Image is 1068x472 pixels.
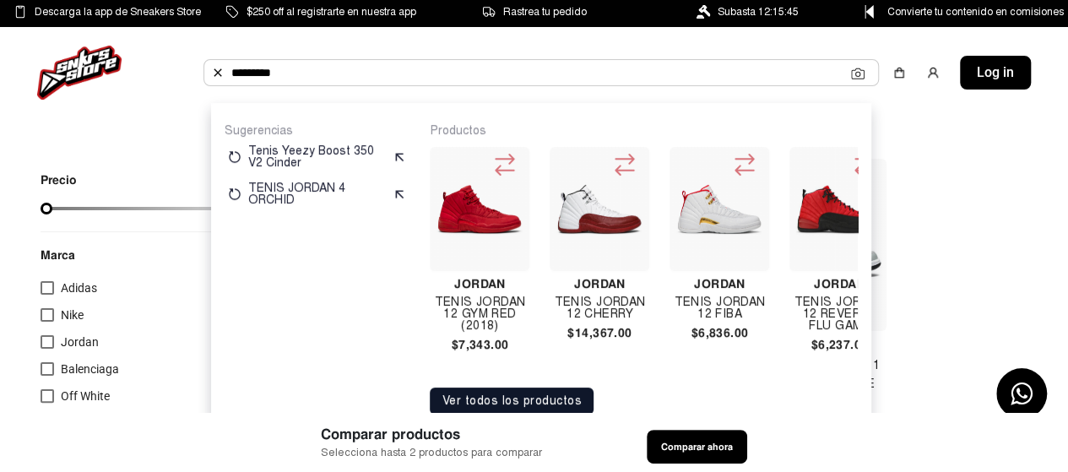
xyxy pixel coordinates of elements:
[61,308,84,322] span: Nike
[61,281,97,295] span: Adidas
[887,3,1064,21] span: Convierte tu contenido en comisiones
[670,278,769,290] h4: Jordan
[789,296,889,332] h4: Tenis Jordan 12 Reverse Flu Game
[430,278,529,290] h4: Jordan
[247,3,416,21] span: $250 off al registrarte en nuestra app
[556,166,642,252] img: Tenis Jordan 12 Cherry
[789,278,889,290] h4: Jordan
[37,46,122,100] img: logo
[321,445,542,461] span: Selecciona hasta 2 productos para comparar
[859,5,880,19] img: Control Point Icon
[550,278,649,290] h4: Jordan
[393,187,406,201] img: suggest.svg
[926,66,940,79] img: user
[61,335,99,349] span: Jordan
[211,66,225,79] img: Buscar
[61,389,110,403] span: Off White
[670,296,769,320] h4: Tenis Jordan 12 Fiba
[430,339,529,350] h4: $7,343.00
[430,388,594,415] button: Ver todos los productos
[61,362,119,376] span: Balenciaga
[248,182,386,206] p: TENIS JORDAN 4 ORCHID
[41,246,254,264] p: Marca
[321,424,542,445] span: Comparar productos
[228,187,241,201] img: restart.svg
[550,296,649,320] h4: Tenis Jordan 12 Cherry
[430,123,858,138] p: Productos
[676,166,762,252] img: Tenis Jordan 12 Fiba
[789,339,889,350] h4: $6,237.00
[647,430,747,464] button: Comparar ahora
[503,3,587,21] span: Rastrea tu pedido
[550,327,649,339] h4: $14,367.00
[228,150,241,164] img: restart.svg
[851,67,865,80] img: Cámara
[718,3,799,21] span: Subasta 12:15:45
[977,62,1014,83] span: Log in
[35,3,201,21] span: Descarga la app de Sneakers Store
[225,123,409,138] p: Sugerencias
[436,166,523,252] img: Tenis Jordan 12 Gym Red (2018)
[41,174,215,186] p: Precio
[393,150,406,164] img: suggest.svg
[892,66,906,79] img: shopping
[430,296,529,332] h4: Tenis Jordan 12 Gym Red (2018)
[248,145,386,169] p: Tenis Yeezy Boost 350 V2 Cinder
[796,166,882,252] img: Tenis Jordan 12 Reverse Flu Game
[670,327,769,339] h4: $6,836.00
